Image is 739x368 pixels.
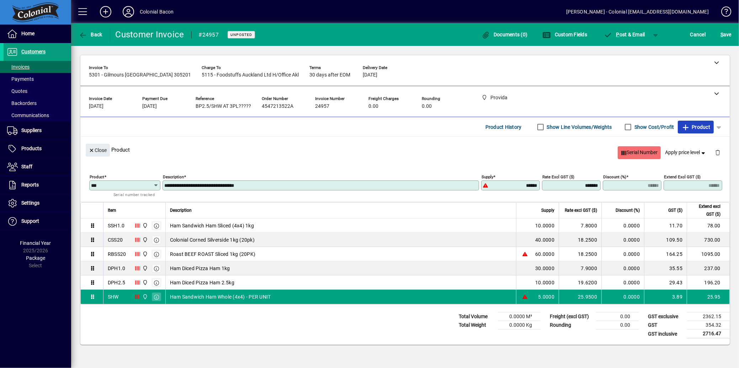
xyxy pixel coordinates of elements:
[4,158,71,176] a: Staff
[140,264,149,272] span: Provida
[482,174,493,179] mat-label: Supply
[601,290,644,304] td: 0.0000
[535,251,554,258] span: 60.0000
[116,29,184,40] div: Customer Invoice
[140,222,149,230] span: Provida
[108,265,126,272] div: DPH1.0
[7,76,34,82] span: Payments
[455,312,498,321] td: Total Volume
[108,222,125,229] div: SSH1.0
[4,212,71,230] a: Support
[616,206,640,214] span: Discount (%)
[196,104,251,109] span: BP2.5/SHW AT 3PL?????
[7,100,37,106] span: Backorders
[108,279,126,286] div: DPH2.5
[687,219,729,233] td: 78.00
[7,88,27,94] span: Quotes
[26,255,45,261] span: Package
[721,29,732,40] span: ave
[309,72,350,78] span: 30 days after EOM
[621,147,658,158] span: Serial Number
[20,240,51,246] span: Financial Year
[170,293,271,300] span: Ham Sandwich Ham Whole (4x4) - PER UNIT
[535,279,554,286] span: 10.0000
[644,330,687,338] td: GST inclusive
[709,144,726,161] button: Delete
[140,6,174,17] div: Colonial Bacon
[689,28,708,41] button: Cancel
[601,247,644,261] td: 0.0000
[616,32,620,37] span: P
[21,182,39,188] span: Reports
[644,290,687,304] td: 3.89
[4,194,71,212] a: Settings
[563,265,597,272] div: 7.9000
[563,279,597,286] div: 19.6200
[108,251,126,258] div: RBSS20
[687,261,729,275] td: 237.00
[687,312,730,321] td: 2362.15
[535,265,554,272] span: 30.0000
[719,28,733,41] button: Save
[170,265,230,272] span: Ham Diced Pizza Ham 1kg
[21,49,46,54] span: Customers
[541,206,554,214] span: Supply
[535,236,554,243] span: 40.0000
[546,321,596,330] td: Rounding
[21,218,39,224] span: Support
[563,236,597,243] div: 18.2500
[4,73,71,85] a: Payments
[422,104,432,109] span: 0.00
[80,137,730,163] div: Product
[601,261,644,275] td: 0.0000
[709,149,726,156] app-page-header-button: Delete
[455,321,498,330] td: Total Weight
[230,32,252,37] span: Unposted
[596,312,639,321] td: 0.00
[687,247,729,261] td: 1095.00
[687,330,730,338] td: 2716.47
[140,250,149,258] span: Provida
[86,144,110,157] button: Close
[108,206,116,214] span: Item
[163,174,184,179] mat-label: Description
[142,104,157,109] span: [DATE]
[678,121,714,133] button: Product
[170,206,192,214] span: Description
[140,293,149,301] span: Provida
[4,97,71,109] a: Backorders
[315,104,329,109] span: 24957
[687,321,730,330] td: 354.32
[262,104,293,109] span: 4547213522A
[663,146,709,159] button: Apply price level
[117,5,140,18] button: Profile
[483,121,525,133] button: Product History
[668,206,682,214] span: GST ($)
[565,206,597,214] span: Rate excl GST ($)
[681,121,710,133] span: Product
[542,174,574,179] mat-label: Rate excl GST ($)
[535,222,554,229] span: 10.0000
[541,28,589,41] button: Custom Fields
[546,312,596,321] td: Freight (excl GST)
[113,190,155,199] mat-hint: Serial number tracked
[4,109,71,121] a: Communications
[691,203,721,218] span: Extend excl GST ($)
[363,72,377,78] span: [DATE]
[7,112,49,118] span: Communications
[633,123,674,131] label: Show Cost/Profit
[170,279,234,286] span: Ham Diced Pizza Ham 2.5kg
[498,321,541,330] td: 0.0000 Kg
[601,275,644,290] td: 0.0000
[542,32,587,37] span: Custom Fields
[603,174,626,179] mat-label: Discount (%)
[21,31,34,36] span: Home
[94,5,117,18] button: Add
[664,174,701,179] mat-label: Extend excl GST ($)
[644,321,687,330] td: GST
[644,275,687,290] td: 29.43
[77,28,104,41] button: Back
[538,293,555,300] span: 5.0000
[89,144,107,156] span: Close
[4,140,71,158] a: Products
